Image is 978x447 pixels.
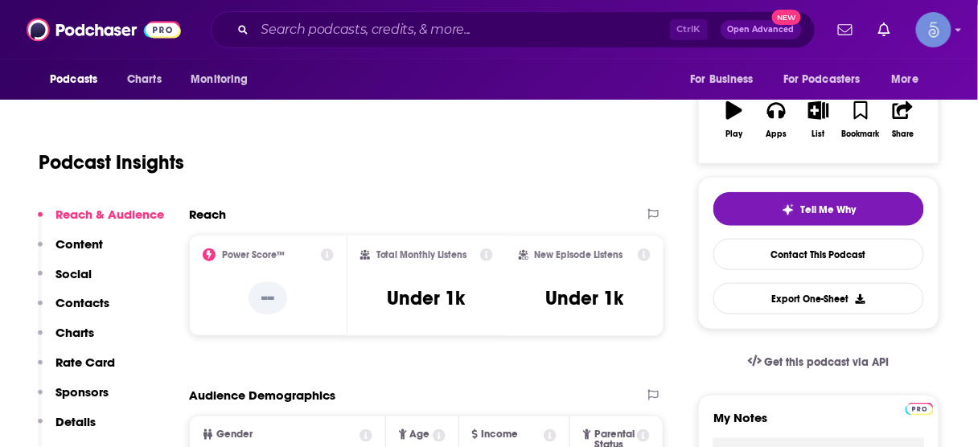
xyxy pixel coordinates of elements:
button: Content [38,236,103,266]
span: Gender [216,429,253,440]
span: Get this podcast via API [765,355,890,369]
p: Content [55,236,103,252]
div: Share [892,129,914,139]
button: tell me why sparkleTell Me Why [713,192,924,226]
input: Search podcasts, credits, & more... [255,17,670,43]
div: Search podcasts, credits, & more... [211,11,816,48]
span: Charts [127,68,162,91]
h3: Under 1k [545,286,623,310]
span: Open Advanced [728,26,795,34]
p: Social [55,266,92,281]
button: Share [882,91,924,149]
h3: Under 1k [388,286,466,310]
a: Get this podcast via API [735,342,902,382]
button: open menu [179,64,269,95]
span: Monitoring [191,68,248,91]
span: Ctrl K [670,19,708,40]
img: Podchaser - Follow, Share and Rate Podcasts [27,14,181,45]
h2: New Episode Listens [535,249,623,260]
a: Show notifications dropdown [832,16,859,43]
button: Rate Card [38,355,115,384]
div: Apps [766,129,787,139]
button: List [798,91,840,149]
button: Play [713,91,755,149]
p: Charts [55,325,94,340]
span: For Podcasters [783,68,861,91]
a: Contact This Podcast [713,239,924,270]
label: My Notes [713,410,924,438]
span: New [772,10,801,25]
span: For Business [690,68,754,91]
span: Podcasts [50,68,97,91]
button: Contacts [38,295,109,325]
p: Sponsors [55,384,109,400]
p: Details [55,414,96,429]
button: Details [38,414,96,444]
img: Podchaser Pro [906,403,934,416]
p: Rate Card [55,355,115,370]
h2: Audience Demographics [189,388,335,403]
button: open menu [679,64,774,95]
p: Reach & Audience [55,207,164,222]
button: Show profile menu [916,12,951,47]
div: Bookmark [842,129,880,139]
h2: Power Score™ [222,249,285,260]
span: More [892,68,919,91]
span: Logged in as Spiral5-G1 [916,12,951,47]
button: Charts [38,325,94,355]
button: Export One-Sheet [713,283,924,314]
h1: Podcast Insights [39,150,184,174]
button: open menu [39,64,118,95]
img: tell me why sparkle [782,203,795,216]
img: User Profile [916,12,951,47]
p: -- [249,282,287,314]
div: List [812,129,825,139]
button: Sponsors [38,384,109,414]
button: Reach & Audience [38,207,164,236]
span: Tell Me Why [801,203,857,216]
button: open menu [773,64,884,95]
button: Open AdvancedNew [721,20,802,39]
button: open menu [881,64,939,95]
a: Show notifications dropdown [872,16,897,43]
h2: Total Monthly Listens [376,249,467,260]
a: Charts [117,64,171,95]
h2: Reach [189,207,226,222]
button: Bookmark [840,91,881,149]
span: Age [410,429,430,440]
span: Income [481,429,518,440]
div: Play [726,129,743,139]
a: Pro website [906,400,934,416]
p: Contacts [55,295,109,310]
button: Social [38,266,92,296]
button: Apps [755,91,797,149]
